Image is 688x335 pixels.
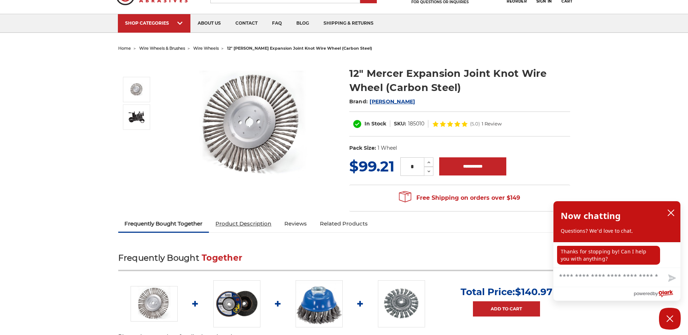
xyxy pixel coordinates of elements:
a: about us [190,14,228,33]
dt: Pack Size: [349,144,376,152]
a: Frequently Bought Together [118,216,209,232]
button: close chatbox [665,207,677,218]
img: 12" Expansion Joint Wire Wheel [131,286,178,322]
span: 1 Review [482,121,502,126]
div: SHOP CATEGORIES [125,20,183,26]
div: chat [553,242,680,268]
a: Powered by Olark [634,287,680,301]
dt: SKU: [394,120,406,128]
button: Send message [662,270,680,287]
a: Reviews [278,216,313,232]
a: Add to Cart [473,301,540,317]
span: Together [202,253,242,263]
h1: 12" Mercer Expansion Joint Knot Wire Wheel (Carbon Steel) [349,66,570,95]
span: by [653,289,658,298]
span: In Stock [364,120,386,127]
img: 12" Expansion Joint Wire Wheel [128,83,146,96]
span: powered [634,289,652,298]
a: Product Description [209,216,278,232]
span: Frequently Bought [118,253,199,263]
dd: 185010 [408,120,424,128]
a: blog [289,14,316,33]
dd: 1 Wheel [378,144,397,152]
p: Total Price: [461,286,552,298]
a: Related Products [313,216,374,232]
span: 12" [PERSON_NAME] expansion joint knot wire wheel (carbon steel) [227,46,372,51]
a: wire wheels [193,46,219,51]
a: [PERSON_NAME] [370,98,415,105]
img: 12" Expansion Joint Wire Wheel [180,71,325,179]
span: Brand: [349,98,368,105]
p: Thanks for stopping by! Can I help you with anything? [557,246,660,265]
a: contact [228,14,265,33]
span: $99.21 [349,157,395,175]
a: faq [265,14,289,33]
span: Free Shipping on orders over $149 [399,191,520,205]
button: Close Chatbox [659,308,681,330]
img: Walk-Behind Street Saw [128,111,146,123]
a: wire wheels & brushes [139,46,185,51]
h2: Now chatting [561,208,621,223]
span: (5.0) [470,121,480,126]
a: home [118,46,131,51]
p: Questions? We'd love to chat. [561,227,673,235]
div: olark chatbox [553,201,681,301]
span: $140.97 [515,286,552,298]
a: shipping & returns [316,14,381,33]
